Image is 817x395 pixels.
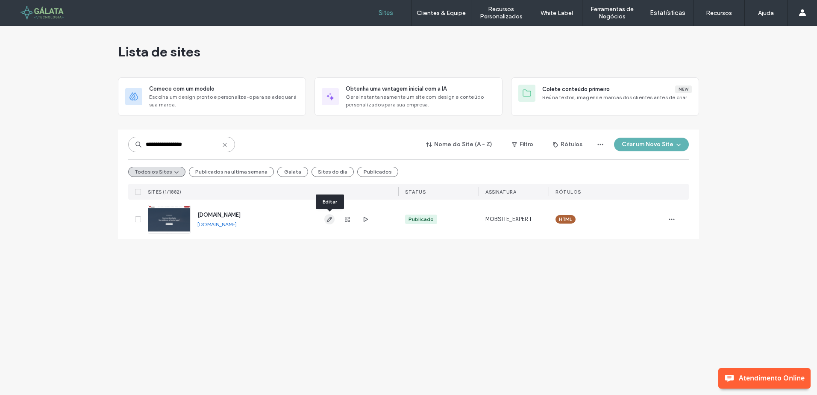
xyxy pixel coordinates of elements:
[739,368,811,383] span: Atendimento Online
[118,43,200,60] span: Lista de sites
[149,93,299,109] span: Escolha um design pronto e personalize-o para se adequar à sua marca.
[582,6,642,20] label: Ferramentas de Negócios
[555,189,581,195] span: Rótulos
[149,85,215,93] span: Comece com um modelo
[197,212,241,218] a: [DOMAIN_NAME]
[314,77,503,116] div: Obtenha uma vantagem inicial com a IAGere instantaneamente um site com design e conteúdo personal...
[277,167,308,177] button: Galata
[379,9,393,17] label: Sites
[316,195,344,209] div: Editar
[148,189,181,195] span: Sites (1/1882)
[542,85,610,94] span: Colete conteúdo primeiro
[197,221,237,227] a: [DOMAIN_NAME]
[118,77,306,116] div: Comece com um modeloEscolha um design pronto e personalize-o para se adequar à sua marca.
[312,167,354,177] button: Sites do dia
[541,9,573,17] label: White Label
[485,189,516,195] span: Assinatura
[346,93,495,109] span: Gere instantaneamente um site com design e conteúdo personalizados para sua empresa.
[419,138,500,151] button: Nome do Site (A - Z)
[346,85,447,93] span: Obtenha uma vantagem inicial com a IA
[545,138,590,151] button: Rótulos
[559,215,572,223] span: HTML
[675,85,692,93] div: New
[706,9,732,17] label: Recursos
[542,94,692,101] span: Reúna textos, imagens e marcas dos clientes antes de criar.
[19,6,41,14] span: Ajuda
[503,138,542,151] button: Filtro
[758,9,774,17] label: Ajuda
[614,138,689,151] button: Criar um Novo Site
[471,6,531,20] label: Recursos Personalizados
[357,167,398,177] button: Publicados
[485,215,532,224] span: MOBSITE_EXPERT
[417,9,466,17] label: Clientes & Equipe
[650,9,685,17] label: Estatísticas
[128,167,185,177] button: Todos os Sites
[405,189,426,195] span: STATUS
[408,215,434,223] div: Publicado
[511,77,699,116] div: Colete conteúdo primeiroNewReúna textos, imagens e marcas dos clientes antes de criar.
[189,167,274,177] button: Publicados na ultima semana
